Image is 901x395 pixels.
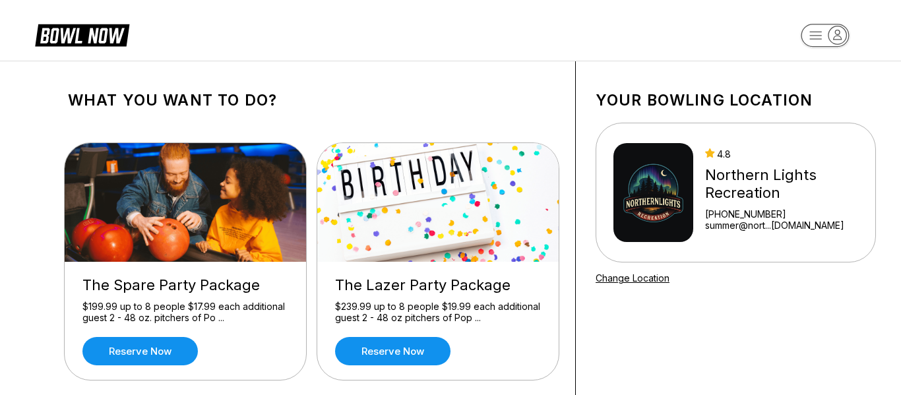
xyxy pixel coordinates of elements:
[317,143,560,262] img: The Lazer Party Package
[335,301,541,324] div: $239.99 up to 8 people $19.99 each additional guest 2 - 48 oz pitchers of Pop ...
[705,208,858,220] div: [PHONE_NUMBER]
[596,272,669,284] a: Change Location
[596,91,876,109] h1: Your bowling location
[82,301,288,324] div: $199.99 up to 8 people $17.99 each additional guest 2 - 48 oz. pitchers of Po ...
[82,276,288,294] div: The Spare Party Package
[705,166,858,202] div: Northern Lights Recreation
[335,337,450,365] a: Reserve now
[705,220,858,231] a: summer@nort...[DOMAIN_NAME]
[68,91,555,109] h1: What you want to do?
[65,143,307,262] img: The Spare Party Package
[82,337,198,365] a: Reserve now
[613,143,693,242] img: Northern Lights Recreation
[335,276,541,294] div: The Lazer Party Package
[705,148,858,160] div: 4.8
